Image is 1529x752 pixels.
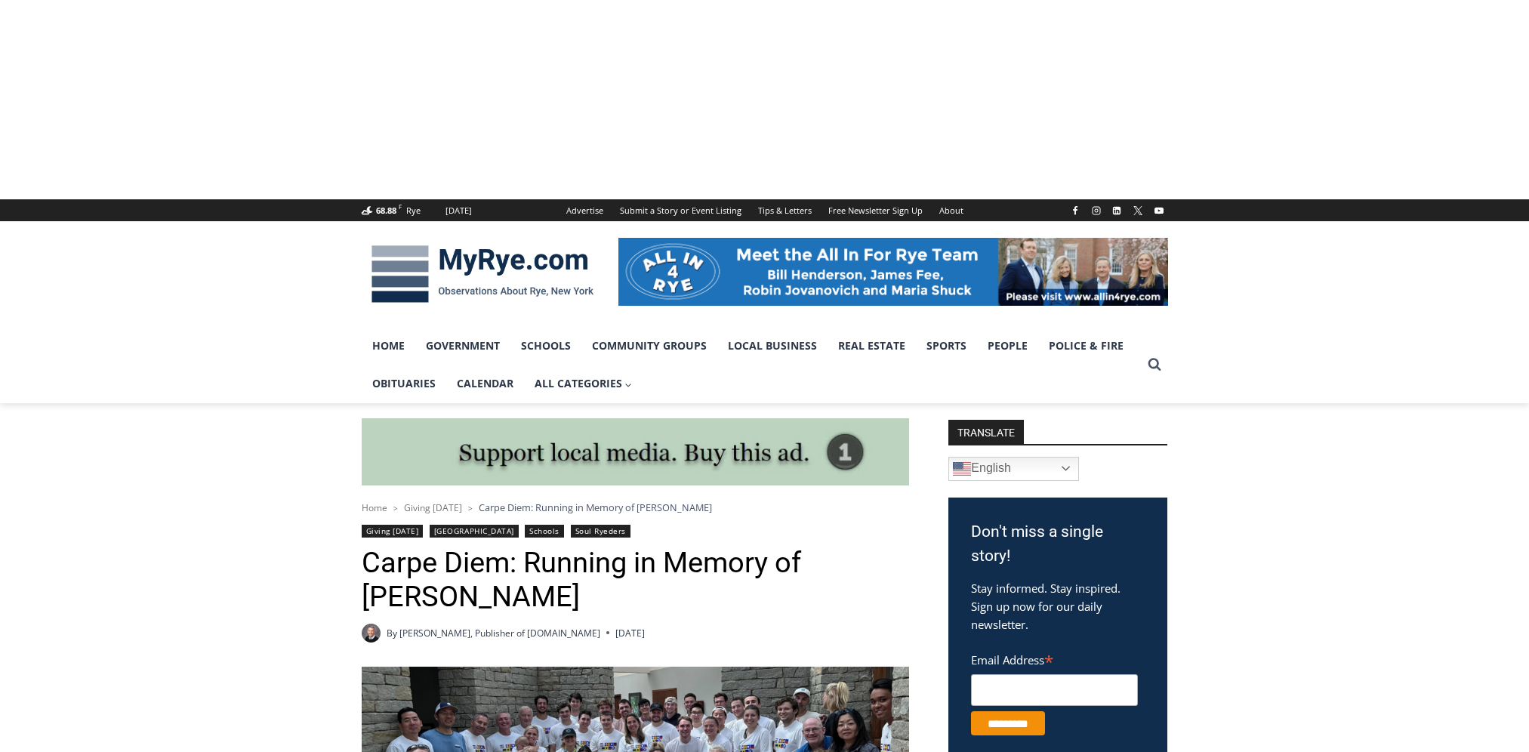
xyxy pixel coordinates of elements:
[1150,202,1168,220] a: YouTube
[971,520,1145,568] h3: Don't miss a single story!
[971,645,1138,672] label: Email Address
[977,327,1038,365] a: People
[1141,351,1168,378] button: View Search Form
[916,327,977,365] a: Sports
[446,365,524,402] a: Calendar
[362,235,603,313] img: MyRye.com
[615,626,645,640] time: [DATE]
[581,327,717,365] a: Community Groups
[399,627,600,640] a: [PERSON_NAME], Publisher of [DOMAIN_NAME]
[750,199,820,221] a: Tips & Letters
[931,199,972,221] a: About
[612,199,750,221] a: Submit a Story or Event Listing
[558,199,972,221] nav: Secondary Navigation
[525,525,564,538] a: Schools
[953,460,971,478] img: en
[362,525,424,538] a: Giving [DATE]
[717,327,828,365] a: Local Business
[445,204,472,217] div: [DATE]
[971,579,1145,633] p: Stay informed. Stay inspired. Sign up now for our daily newsletter.
[362,546,909,615] h1: Carpe Diem: Running in Memory of [PERSON_NAME]
[535,375,633,392] span: All Categories
[1066,202,1084,220] a: Facebook
[387,626,397,640] span: By
[820,199,931,221] a: Free Newsletter Sign Up
[415,327,510,365] a: Government
[1129,202,1147,220] a: X
[362,327,415,365] a: Home
[376,205,396,216] span: 68.88
[828,327,916,365] a: Real Estate
[362,327,1141,403] nav: Primary Navigation
[362,418,909,486] img: support local media, buy this ad
[362,624,381,643] a: Author image
[571,525,630,538] a: Soul Ryeders
[618,238,1168,306] img: All in for Rye
[524,365,643,402] a: All Categories
[1038,327,1134,365] a: Police & Fire
[406,204,421,217] div: Rye
[362,365,446,402] a: Obituaries
[948,457,1079,481] a: English
[948,420,1024,444] strong: TRANSLATE
[399,202,402,211] span: F
[558,199,612,221] a: Advertise
[1108,202,1126,220] a: Linkedin
[468,503,473,513] span: >
[404,501,462,514] a: Giving [DATE]
[430,525,519,538] a: [GEOGRAPHIC_DATA]
[1087,202,1105,220] a: Instagram
[479,501,712,514] span: Carpe Diem: Running in Memory of [PERSON_NAME]
[393,503,398,513] span: >
[510,327,581,365] a: Schools
[362,501,387,514] a: Home
[362,500,909,515] nav: Breadcrumbs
